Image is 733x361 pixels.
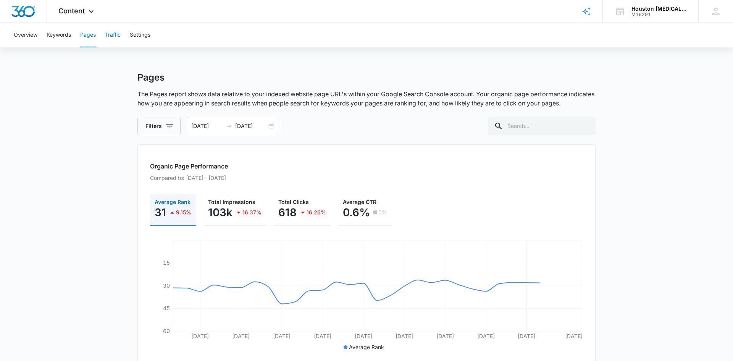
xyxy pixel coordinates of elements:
[355,333,372,339] tspan: [DATE]
[477,333,495,339] tspan: [DATE]
[191,333,209,339] tspan: [DATE]
[208,199,255,205] span: Total Impressions
[631,12,687,17] div: account id
[232,333,250,339] tspan: [DATE]
[14,23,37,47] button: Overview
[226,123,232,129] span: swap-right
[191,122,223,130] input: Start date
[278,206,297,219] p: 618
[343,206,370,219] p: 0.6%
[137,89,596,108] p: The Pages report shows data relative to your indexed website page URL's within your Google Search...
[137,117,181,135] button: Filters
[278,199,309,205] span: Total Clicks
[226,123,232,129] span: to
[273,333,291,339] tspan: [DATE]
[565,333,583,339] tspan: [DATE]
[155,206,166,219] p: 31
[150,162,583,171] h2: Organic Page Performance
[163,305,170,311] tspan: 45
[163,282,170,289] tspan: 30
[343,199,376,205] span: Average CTR
[242,210,262,215] p: 16.37%
[378,210,387,215] p: 0%
[307,210,326,215] p: 16.26%
[105,23,121,47] button: Traffic
[47,23,71,47] button: Keywords
[150,174,583,182] p: Compared to: [DATE] - [DATE]
[163,328,170,334] tspan: 60
[155,199,191,205] span: Average Rank
[488,117,596,135] input: Search...
[436,333,454,339] tspan: [DATE]
[163,259,170,266] tspan: 15
[518,333,535,339] tspan: [DATE]
[130,23,150,47] button: Settings
[208,206,232,219] p: 103k
[314,333,331,339] tspan: [DATE]
[349,344,384,350] span: Average Rank
[137,72,165,83] h1: Pages
[176,210,191,215] p: 9.15%
[80,23,96,47] button: Pages
[396,333,413,339] tspan: [DATE]
[631,6,687,12] div: account name
[235,122,267,130] input: End date
[58,7,85,15] span: Content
